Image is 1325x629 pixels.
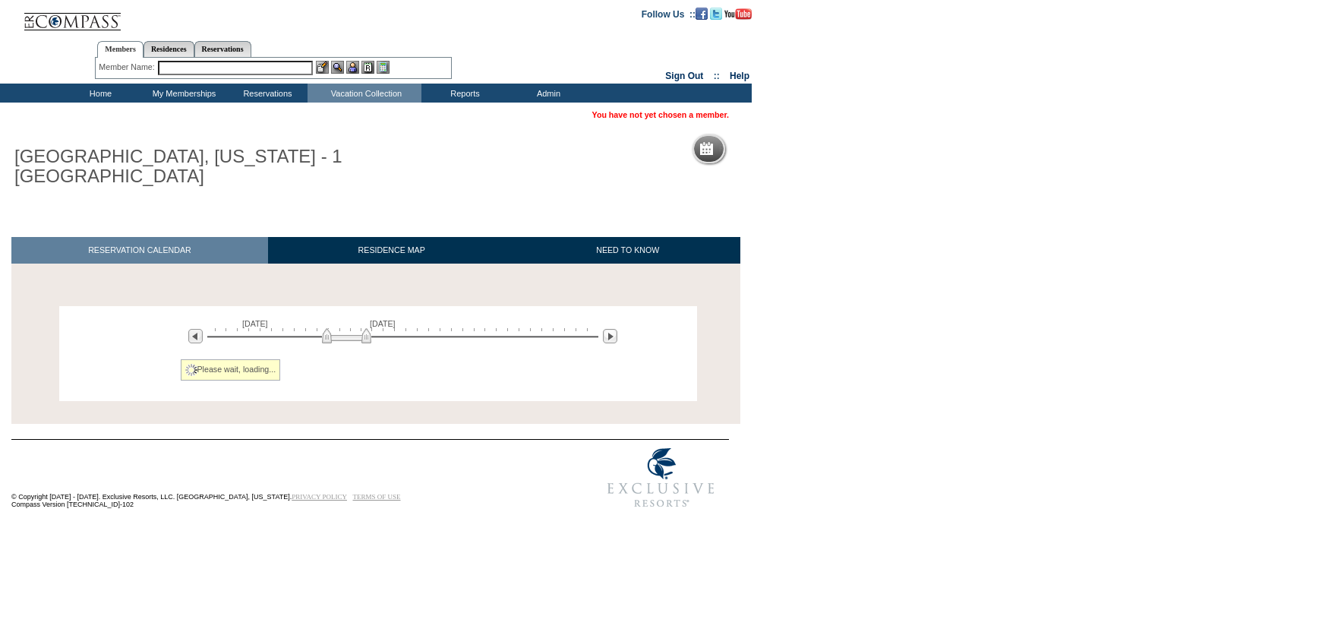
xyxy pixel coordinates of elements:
[11,237,268,264] a: RESERVATION CALENDAR
[316,61,329,74] img: b_edit.gif
[140,84,224,103] td: My Memberships
[377,61,390,74] img: b_calculator.gif
[353,493,401,501] a: TERMS OF USE
[11,441,543,517] td: © Copyright [DATE] - [DATE]. Exclusive Resorts, LLC. [GEOGRAPHIC_DATA], [US_STATE]. Compass Versi...
[99,61,157,74] div: Member Name:
[724,8,752,17] a: Subscribe to our YouTube Channel
[97,41,144,58] a: Members
[724,8,752,20] img: Subscribe to our YouTube Channel
[370,319,396,328] span: [DATE]
[592,110,729,119] span: You have not yet chosen a member.
[185,364,197,376] img: spinner2.gif
[331,61,344,74] img: View
[710,8,722,17] a: Follow us on Twitter
[505,84,588,103] td: Admin
[710,8,722,20] img: Follow us on Twitter
[642,8,696,20] td: Follow Us ::
[188,329,203,343] img: Previous
[242,319,268,328] span: [DATE]
[308,84,421,103] td: Vacation Collection
[515,237,740,264] a: NEED TO KNOW
[714,71,720,81] span: ::
[593,440,729,516] img: Exclusive Resorts
[696,8,708,17] a: Become our fan on Facebook
[292,493,347,501] a: PRIVACY POLICY
[346,61,359,74] img: Impersonate
[603,329,617,343] img: Next
[421,84,505,103] td: Reports
[144,41,194,57] a: Residences
[268,237,516,264] a: RESIDENCE MAP
[224,84,308,103] td: Reservations
[57,84,140,103] td: Home
[194,41,251,57] a: Reservations
[361,61,374,74] img: Reservations
[730,71,749,81] a: Help
[665,71,703,81] a: Sign Out
[696,8,708,20] img: Become our fan on Facebook
[11,144,352,190] h1: [GEOGRAPHIC_DATA], [US_STATE] - 1 [GEOGRAPHIC_DATA]
[181,359,281,381] div: Please wait, loading...
[719,144,835,154] h5: Reservation Calendar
